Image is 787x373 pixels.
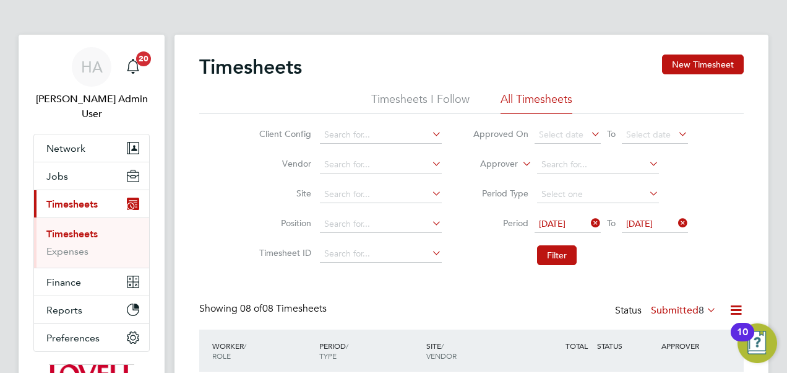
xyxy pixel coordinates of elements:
[473,128,528,139] label: Approved On
[46,245,88,257] a: Expenses
[256,128,311,139] label: Client Config
[699,304,704,317] span: 8
[651,304,716,317] label: Submitted
[566,341,588,351] span: TOTAL
[46,332,100,344] span: Preferences
[256,158,311,169] label: Vendor
[33,47,150,121] a: HA[PERSON_NAME] Admin User
[539,129,583,140] span: Select date
[319,351,337,361] span: TYPE
[594,335,658,357] div: STATUS
[473,217,528,229] label: Period
[658,335,723,357] div: APPROVER
[46,198,98,210] span: Timesheets
[46,276,81,288] span: Finance
[33,92,150,121] span: Hays Admin User
[46,228,98,240] a: Timesheets
[603,215,619,231] span: To
[615,302,719,320] div: Status
[603,126,619,142] span: To
[346,341,348,351] span: /
[320,156,442,173] input: Search for...
[423,335,530,367] div: SITE
[240,302,262,315] span: 08 of
[462,158,518,170] label: Approver
[136,51,151,66] span: 20
[244,341,246,351] span: /
[539,218,566,229] span: [DATE]
[209,335,316,367] div: WORKER
[738,323,777,363] button: Open Resource Center, 10 new notifications
[256,217,311,229] label: Position
[34,134,149,162] button: Network
[316,335,423,367] div: PERIOD
[34,162,149,190] button: Jobs
[199,302,329,315] div: Showing
[34,296,149,323] button: Reports
[662,55,744,74] button: New Timesheet
[46,143,85,154] span: Network
[537,186,659,203] input: Select one
[34,190,149,217] button: Timesheets
[473,188,528,199] label: Period Type
[320,216,442,233] input: Search for...
[320,186,442,203] input: Search for...
[240,302,327,315] span: 08 Timesheets
[256,188,311,199] label: Site
[426,351,457,361] span: VENDOR
[626,218,653,229] span: [DATE]
[34,217,149,268] div: Timesheets
[537,156,659,173] input: Search for...
[81,59,103,75] span: HA
[34,324,149,351] button: Preferences
[441,341,444,351] span: /
[34,268,149,296] button: Finance
[256,247,311,258] label: Timesheet ID
[737,332,748,348] div: 10
[501,92,572,114] li: All Timesheets
[212,351,231,361] span: ROLE
[626,129,671,140] span: Select date
[121,47,145,87] a: 20
[371,92,470,114] li: Timesheets I Follow
[537,245,577,265] button: Filter
[46,170,68,182] span: Jobs
[199,55,302,79] h2: Timesheets
[46,304,82,316] span: Reports
[320,126,442,144] input: Search for...
[320,245,442,263] input: Search for...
